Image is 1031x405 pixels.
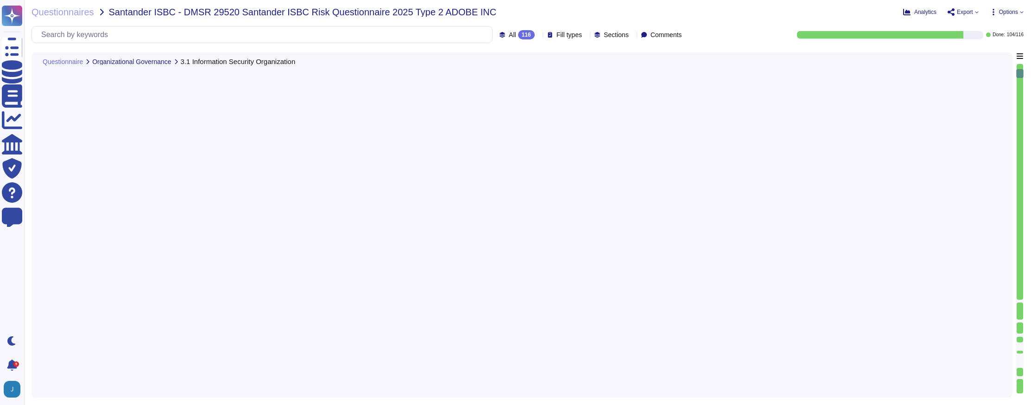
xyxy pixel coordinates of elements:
[43,58,83,65] span: Questionnaire
[13,361,19,367] div: 5
[914,9,936,15] span: Analytics
[1007,32,1024,37] span: 104 / 116
[604,32,629,38] span: Sections
[92,58,171,65] span: Organizational Governance
[181,58,296,65] span: 3.1 Information Security Organization
[4,381,20,398] img: user
[999,9,1018,15] span: Options
[993,32,1005,37] span: Done:
[32,7,94,17] span: Questionnaires
[109,7,497,17] span: Santander ISBC - DMSR 29520 Santander ISBC Risk Questionnaire 2025 Type 2 ADOBE INC
[903,8,936,16] button: Analytics
[557,32,582,38] span: Fill types
[957,9,973,15] span: Export
[518,30,535,39] div: 116
[2,379,27,399] button: user
[509,32,516,38] span: All
[37,26,492,43] input: Search by keywords
[651,32,682,38] span: Comments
